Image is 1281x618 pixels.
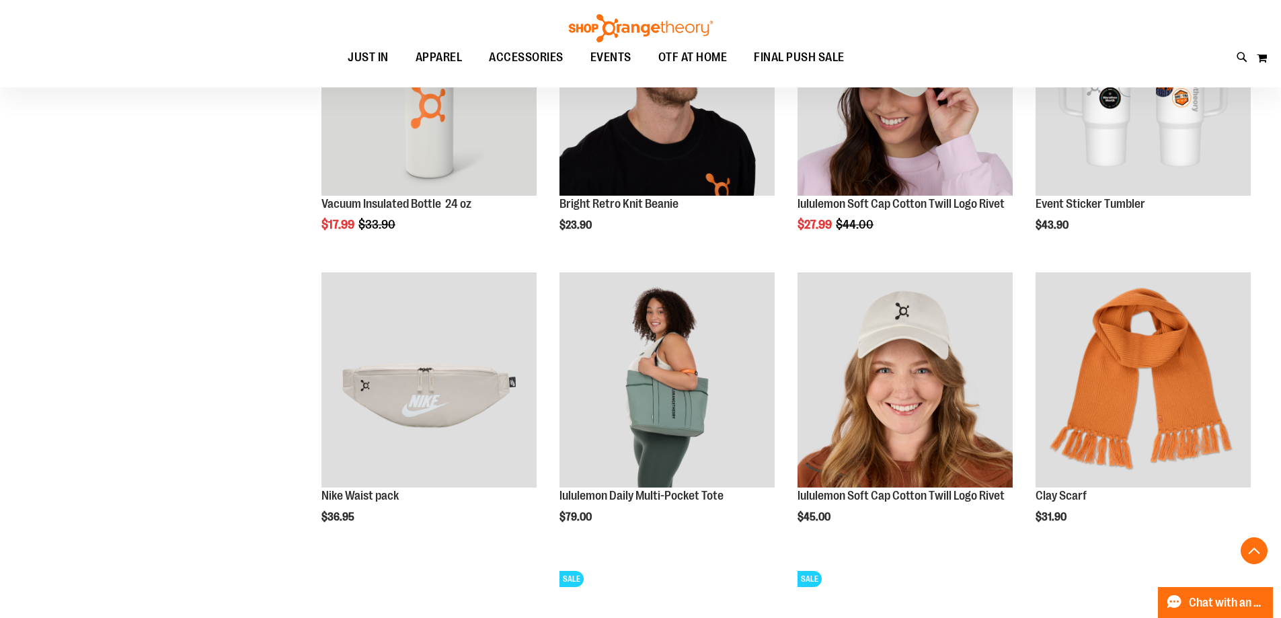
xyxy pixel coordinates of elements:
[740,42,858,73] a: FINAL PUSH SALE
[1036,197,1145,210] a: Event Sticker Tumbler
[1029,266,1257,557] div: product
[1036,272,1251,490] a: Clay Scarf
[416,42,463,73] span: APPAREL
[1036,272,1251,488] img: Clay Scarf
[1036,489,1087,502] a: Clay Scarf
[321,272,537,490] a: Main view of 2024 Convention Nike Waistpack
[1036,219,1071,231] span: $43.90
[798,218,834,231] span: $27.99
[1189,596,1265,609] span: Chat with an Expert
[321,511,356,523] span: $36.95
[321,272,537,488] img: Main view of 2024 Convention Nike Waistpack
[798,511,832,523] span: $45.00
[315,266,543,557] div: product
[798,489,1005,502] a: lululemon Soft Cap Cotton Twill Logo Rivet
[798,571,822,587] span: SALE
[754,42,845,73] span: FINAL PUSH SALE
[334,42,402,73] a: JUST IN
[1158,587,1274,618] button: Chat with an Expert
[321,218,356,231] span: $17.99
[559,571,584,587] span: SALE
[559,197,678,210] a: Bright Retro Knit Beanie
[559,219,594,231] span: $23.90
[559,272,775,488] img: Main view of 2024 Convention lululemon Daily Multi-Pocket Tote
[791,266,1019,557] div: product
[559,511,594,523] span: $79.00
[1036,511,1069,523] span: $31.90
[836,218,876,231] span: $44.00
[348,42,389,73] span: JUST IN
[798,272,1013,488] img: Main view of 2024 Convention lululemon Soft Cap Cotton Twill Logo Rivet
[358,218,397,231] span: $33.90
[402,42,476,73] a: APPAREL
[559,489,724,502] a: lululemon Daily Multi-Pocket Tote
[559,272,775,490] a: Main view of 2024 Convention lululemon Daily Multi-Pocket Tote
[489,42,564,73] span: ACCESSORIES
[553,266,781,557] div: product
[321,197,471,210] a: Vacuum Insulated Bottle 24 oz
[321,489,399,502] a: Nike Waist pack
[590,42,631,73] span: EVENTS
[577,42,645,73] a: EVENTS
[475,42,577,73] a: ACCESSORIES
[658,42,728,73] span: OTF AT HOME
[645,42,741,73] a: OTF AT HOME
[1241,537,1268,564] button: Back To Top
[798,272,1013,490] a: Main view of 2024 Convention lululemon Soft Cap Cotton Twill Logo Rivet
[567,14,715,42] img: Shop Orangetheory
[798,197,1005,210] a: lululemon Soft Cap Cotton Twill Logo Rivet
